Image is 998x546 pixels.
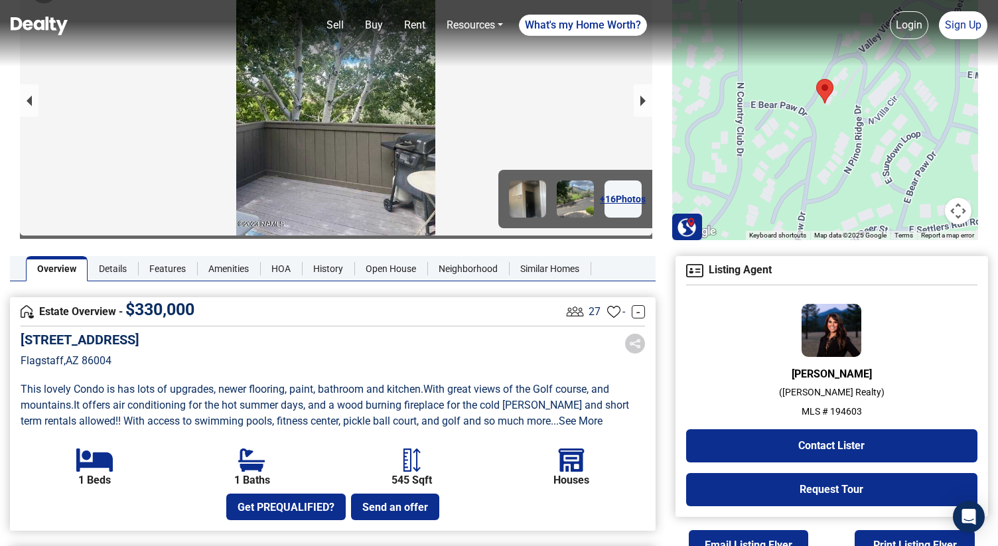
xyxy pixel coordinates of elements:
a: Neighborhood [427,256,509,281]
img: Search Homes at Dealty [677,217,697,237]
a: What's my Home Worth? [519,15,647,36]
button: previous slide / item [20,84,38,117]
span: With great views of the Golf course, and mountains . [21,383,612,411]
img: Overview [21,305,34,318]
span: 27 [589,304,601,320]
a: +16Photos [605,180,642,218]
iframe: BigID CMP Widget [7,506,46,546]
span: It offers air conditioning for the hot summer days, and a wood burning fireplace for the cold [PE... [21,399,632,427]
p: ( [PERSON_NAME] Realty ) [686,385,977,399]
a: History [302,256,354,281]
b: 1 Beds [78,474,111,486]
b: Houses [553,474,589,486]
p: MLS # 194603 [686,405,977,419]
button: Get PREQUALIFIED? [226,494,346,520]
a: - [632,305,645,318]
a: Open House [354,256,427,281]
a: HOA [260,256,302,281]
a: Terms (opens in new tab) [894,232,913,239]
a: Overview [26,256,88,281]
a: Similar Homes [509,256,591,281]
a: Buy [360,12,388,38]
img: Dealty - Buy, Sell & Rent Homes [11,17,68,35]
b: 1 Baths [234,474,270,486]
span: Map data ©2025 Google [814,232,887,239]
a: Login [890,11,928,39]
a: Sell [321,12,349,38]
button: Keyboard shortcuts [749,231,806,240]
span: $ 330,000 [125,300,194,319]
button: next slide / item [634,84,652,117]
a: Details [88,256,138,281]
img: Image [557,180,594,218]
a: Features [138,256,197,281]
a: Rent [399,12,431,38]
p: Flagstaff , AZ 86004 [21,353,139,369]
b: 545 Sqft [392,474,432,486]
span: - [622,304,625,320]
img: Favourites [607,305,620,318]
a: ...See More [551,415,603,427]
h6: [PERSON_NAME] [686,368,977,380]
button: Contact Lister [686,429,977,462]
button: Map camera controls [945,198,971,224]
img: Agent [802,304,861,357]
div: Open Intercom Messenger [953,501,985,533]
img: Agent [686,264,703,277]
button: Send an offer [351,494,439,520]
span: This lovely Condo is has lots of upgrades, newer flooring, paint, bathroom and kitchen . [21,383,423,395]
button: Request Tour [686,473,977,506]
img: Image [509,180,546,218]
a: Resources [441,12,508,38]
a: Sign Up [939,11,987,39]
h4: Estate Overview - [21,305,563,319]
a: Report a map error [921,232,974,239]
h5: [STREET_ADDRESS] [21,332,139,348]
a: Amenities [197,256,260,281]
img: Listing View [563,300,587,323]
h4: Listing Agent [686,264,977,277]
